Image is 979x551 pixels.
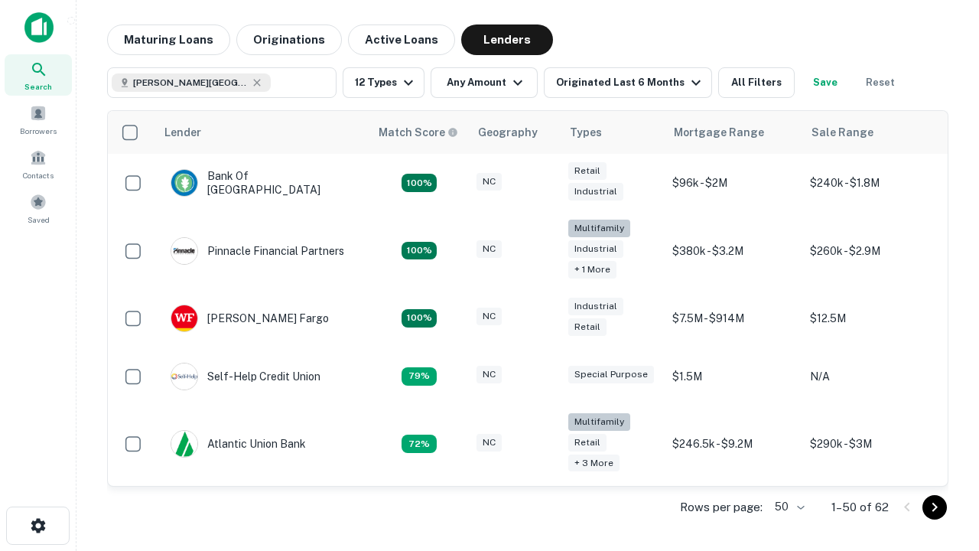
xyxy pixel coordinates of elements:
[856,67,905,98] button: Reset
[476,366,502,383] div: NC
[903,380,979,453] iframe: Chat Widget
[922,495,947,520] button: Go to next page
[769,496,807,518] div: 50
[665,212,802,289] td: $380k - $3.2M
[718,67,795,98] button: All Filters
[155,111,369,154] th: Lender
[556,73,705,92] div: Originated Last 6 Months
[171,169,354,197] div: Bank Of [GEOGRAPHIC_DATA]
[665,482,802,540] td: $200k - $3.3M
[171,431,197,457] img: picture
[171,363,320,390] div: Self-help Credit Union
[544,67,712,98] button: Originated Last 6 Months
[379,124,458,141] div: Capitalize uses an advanced AI algorithm to match your search with the best lender. The match sco...
[20,125,57,137] span: Borrowers
[680,498,763,517] p: Rows per page:
[568,318,607,336] div: Retail
[476,173,502,191] div: NC
[568,240,623,258] div: Industrial
[665,111,802,154] th: Mortgage Range
[402,309,437,328] div: Matching Properties: 15, hasApolloMatch: undefined
[568,366,654,383] div: Special Purpose
[568,455,620,472] div: + 3 more
[348,24,455,55] button: Active Loans
[476,434,502,452] div: NC
[665,154,802,212] td: $96k - $2M
[5,99,72,140] a: Borrowers
[24,12,54,43] img: capitalize-icon.png
[476,240,502,258] div: NC
[568,261,616,279] div: + 1 more
[369,111,469,154] th: Capitalize uses an advanced AI algorithm to match your search with the best lender. The match sco...
[802,212,940,289] td: $260k - $2.9M
[802,289,940,347] td: $12.5M
[811,123,873,142] div: Sale Range
[802,111,940,154] th: Sale Range
[665,347,802,406] td: $1.5M
[568,162,607,180] div: Retail
[171,305,197,331] img: picture
[23,169,54,181] span: Contacts
[665,406,802,483] td: $246.5k - $9.2M
[665,289,802,347] td: $7.5M - $914M
[568,298,623,315] div: Industrial
[164,123,201,142] div: Lender
[402,367,437,386] div: Matching Properties: 11, hasApolloMatch: undefined
[171,237,344,265] div: Pinnacle Financial Partners
[568,183,623,201] div: Industrial
[171,238,197,264] img: picture
[402,242,437,260] div: Matching Properties: 25, hasApolloMatch: undefined
[570,123,602,142] div: Types
[801,67,850,98] button: Save your search to get updates of matches that match your search criteria.
[236,24,342,55] button: Originations
[802,406,940,483] td: $290k - $3M
[5,54,72,96] a: Search
[379,124,455,141] h6: Match Score
[133,76,248,90] span: [PERSON_NAME][GEOGRAPHIC_DATA], [GEOGRAPHIC_DATA]
[568,434,607,452] div: Retail
[5,187,72,229] a: Saved
[107,24,230,55] button: Maturing Loans
[802,347,940,406] td: N/A
[171,364,197,390] img: picture
[478,123,538,142] div: Geography
[568,413,630,431] div: Multifamily
[674,123,764,142] div: Mortgage Range
[28,214,50,226] span: Saved
[171,305,329,332] div: [PERSON_NAME] Fargo
[461,24,553,55] button: Lenders
[402,435,437,453] div: Matching Properties: 10, hasApolloMatch: undefined
[24,80,52,93] span: Search
[5,143,72,184] a: Contacts
[831,498,889,517] p: 1–50 of 62
[568,220,630,237] div: Multifamily
[343,67,424,98] button: 12 Types
[802,482,940,540] td: $480k - $3.1M
[561,111,665,154] th: Types
[476,308,502,325] div: NC
[402,174,437,192] div: Matching Properties: 14, hasApolloMatch: undefined
[802,154,940,212] td: $240k - $1.8M
[431,67,538,98] button: Any Amount
[171,170,197,196] img: picture
[469,111,561,154] th: Geography
[171,430,306,458] div: Atlantic Union Bank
